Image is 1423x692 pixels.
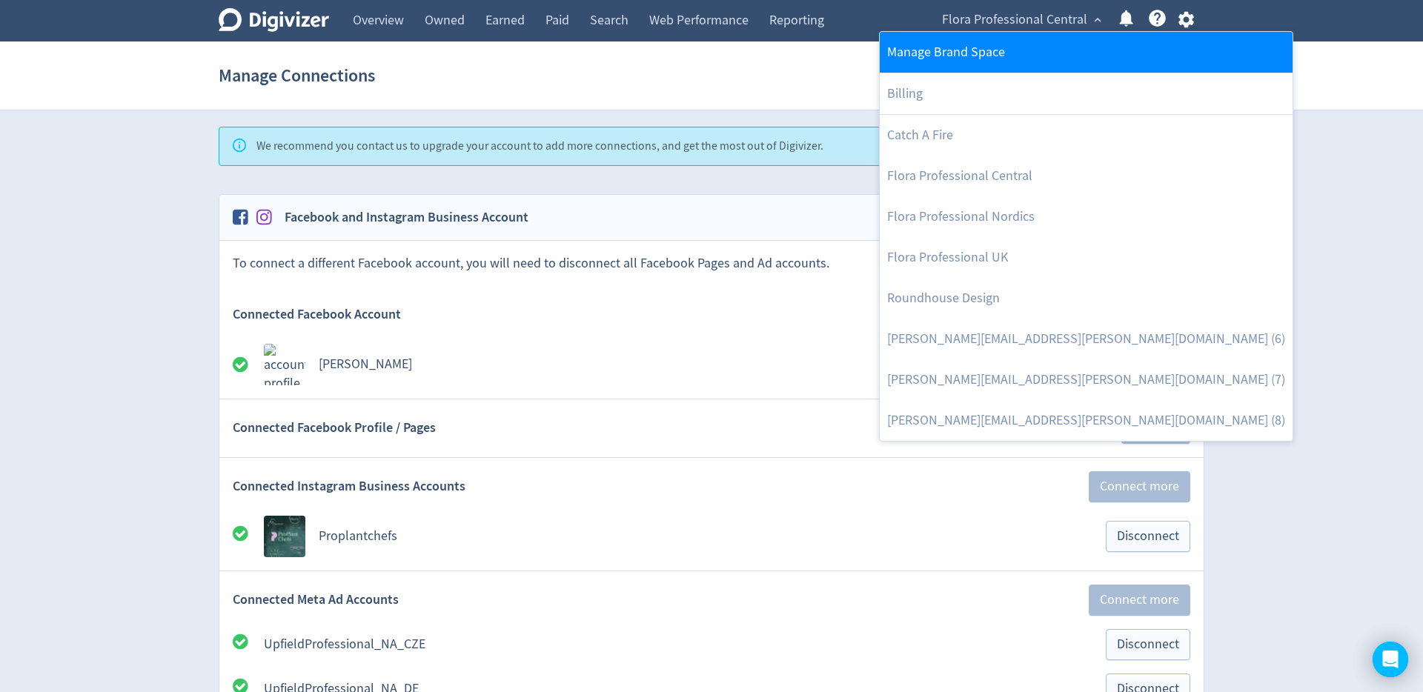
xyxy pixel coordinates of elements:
a: [PERSON_NAME][EMAIL_ADDRESS][PERSON_NAME][DOMAIN_NAME] (6) [880,319,1293,359]
a: [PERSON_NAME][EMAIL_ADDRESS][PERSON_NAME][DOMAIN_NAME] (7) [880,359,1293,400]
a: Flora Professional Nordics [880,196,1293,237]
a: Roundhouse Design [880,278,1293,319]
a: Flora Professional Central [880,156,1293,196]
div: Open Intercom Messenger [1373,642,1408,677]
a: Catch A Fire [880,115,1293,156]
a: Manage Brand Space [880,32,1293,73]
a: Billing [880,73,1293,114]
a: [PERSON_NAME][EMAIL_ADDRESS][PERSON_NAME][DOMAIN_NAME] (8) [880,400,1293,441]
a: Flora Professional UK [880,237,1293,278]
